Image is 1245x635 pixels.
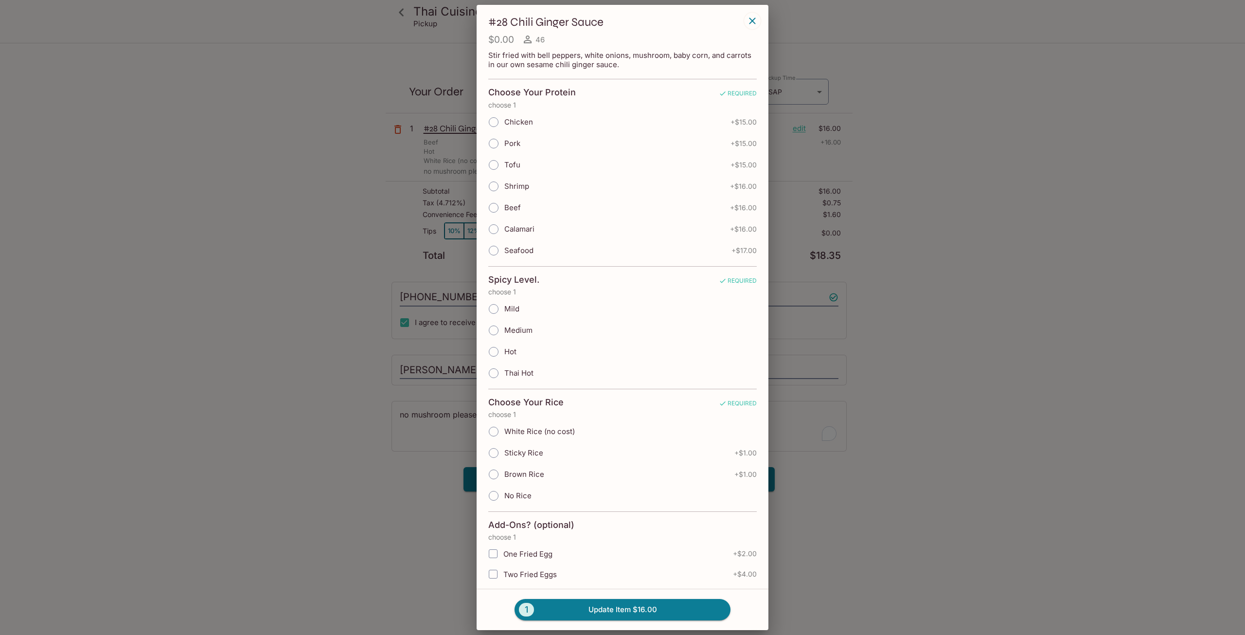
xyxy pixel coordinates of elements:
span: Sticky Rice [504,448,543,457]
h4: Add-Ons? (optional) [488,520,574,530]
span: Beef [504,203,521,212]
span: Hot [504,347,516,356]
span: + $2.00 [733,550,757,558]
span: + $4.00 [733,570,757,578]
span: + $1.00 [734,471,757,478]
h4: $0.00 [488,34,514,46]
span: + $15.00 [730,140,757,147]
span: Thai Hot [504,368,534,378]
h4: Spicy Level. [488,274,539,285]
h3: #28 Chili Ginger Sauce [488,15,741,30]
span: 1 [519,603,534,617]
h4: Choose Your Protein [488,87,576,98]
span: No Rice [504,491,532,500]
span: Mild [504,304,519,313]
span: + $16.00 [730,182,757,190]
span: + $16.00 [730,204,757,212]
span: Medium [504,326,533,335]
p: choose 1 [488,533,757,541]
span: + $1.00 [734,449,757,457]
span: 46 [535,35,545,44]
span: REQUIRED [719,399,757,411]
p: choose 1 [488,101,757,109]
span: Seafood [504,246,534,255]
span: Two Fried Eggs [503,570,557,579]
span: + $15.00 [730,118,757,126]
span: Pork [504,139,520,148]
span: Shrimp [504,181,529,191]
span: REQUIRED [719,90,757,101]
span: REQUIRED [719,277,757,288]
span: One Fried Egg [503,549,552,559]
span: + $17.00 [731,247,757,254]
p: choose 1 [488,288,757,296]
span: Tofu [504,160,520,169]
p: Stir fried with bell peppers, white onions, mushroom, baby corn, and carrots in our own sesame ch... [488,51,757,69]
p: choose 1 [488,411,757,418]
span: + $16.00 [730,225,757,233]
h4: Choose Your Rice [488,397,564,408]
span: Brown Rice [504,470,544,479]
span: + $15.00 [730,161,757,169]
button: 1Update Item $16.00 [515,599,730,620]
span: White Rice (no cost) [504,427,575,436]
span: Chicken [504,117,533,127]
span: Calamari [504,224,534,234]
